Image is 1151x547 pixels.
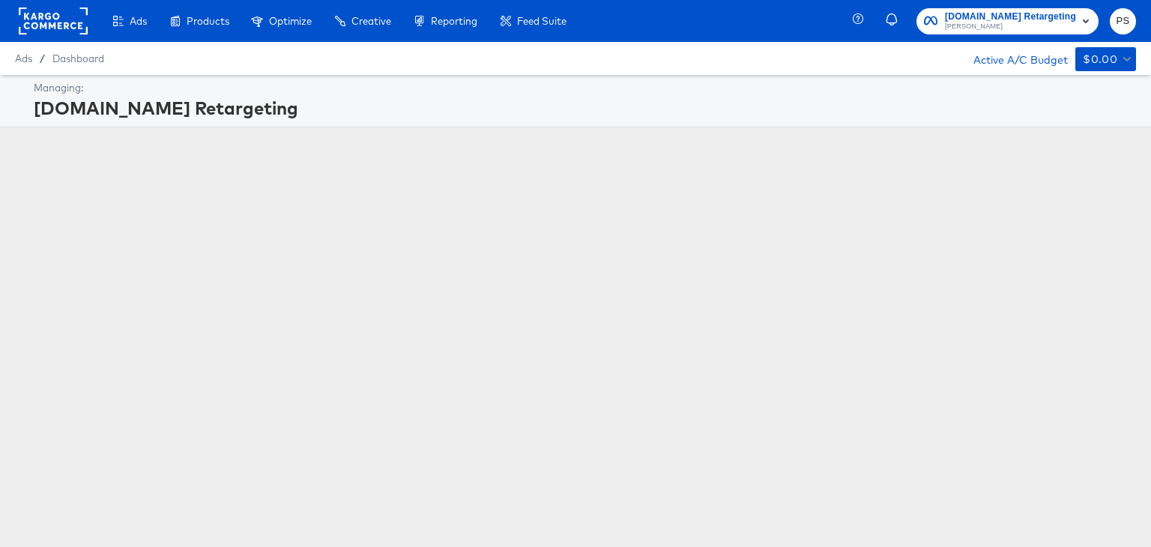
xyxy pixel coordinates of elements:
span: PS [1116,13,1130,30]
span: Feed Suite [517,15,567,27]
span: Reporting [431,15,477,27]
div: $0.00 [1083,50,1117,69]
span: Products [187,15,229,27]
span: Creative [351,15,391,27]
div: Active A/C Budget [958,47,1068,70]
span: Ads [130,15,147,27]
button: PS [1110,8,1136,34]
span: Ads [15,52,32,64]
span: [PERSON_NAME] [945,21,1076,33]
span: [DOMAIN_NAME] Retargeting [945,9,1076,25]
span: / [32,52,52,64]
button: $0.00 [1075,47,1136,71]
a: Dashboard [52,52,104,64]
button: [DOMAIN_NAME] Retargeting[PERSON_NAME] [916,8,1099,34]
span: Optimize [269,15,312,27]
div: Managing: [34,81,1132,95]
div: [DOMAIN_NAME] Retargeting [34,95,1132,121]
